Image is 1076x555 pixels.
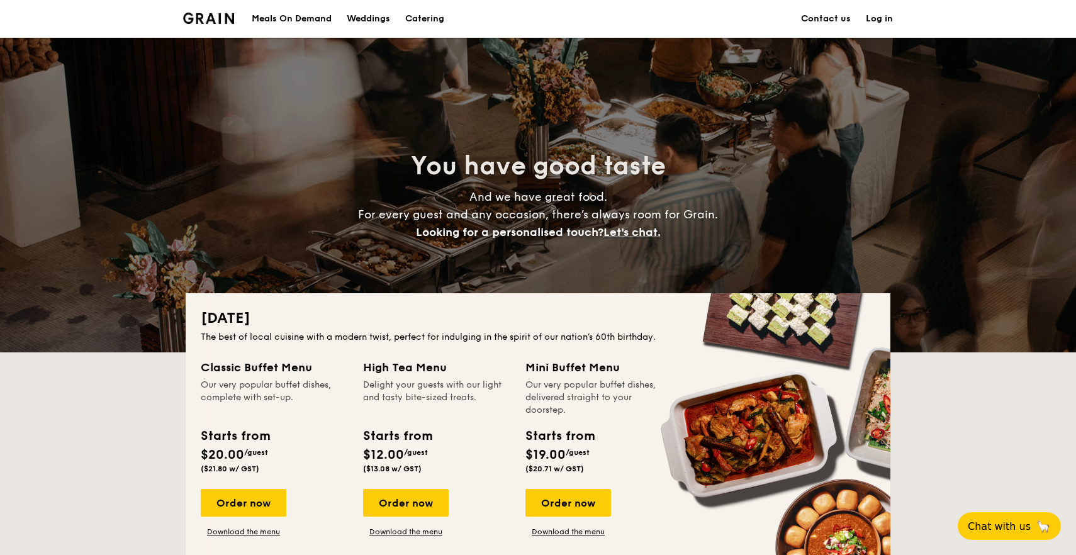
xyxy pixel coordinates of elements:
a: Logotype [183,13,234,24]
span: Chat with us [968,520,1031,532]
a: Download the menu [363,527,449,537]
a: Download the menu [201,527,286,537]
div: Order now [525,489,611,517]
span: ($20.71 w/ GST) [525,464,584,473]
span: $12.00 [363,447,404,462]
span: Let's chat. [603,225,661,239]
img: Grain [183,13,234,24]
button: Chat with us🦙 [958,512,1061,540]
span: ($21.80 w/ GST) [201,464,259,473]
span: $20.00 [201,447,244,462]
div: Our very popular buffet dishes, delivered straight to your doorstep. [525,379,673,417]
span: And we have great food. For every guest and any occasion, there’s always room for Grain. [358,190,718,239]
span: /guest [566,448,590,457]
span: You have good taste [411,151,666,181]
div: Classic Buffet Menu [201,359,348,376]
span: $19.00 [525,447,566,462]
span: 🦙 [1036,519,1051,534]
div: Our very popular buffet dishes, complete with set-up. [201,379,348,417]
h2: [DATE] [201,308,875,328]
a: Download the menu [525,527,611,537]
div: High Tea Menu [363,359,510,376]
div: Mini Buffet Menu [525,359,673,376]
span: /guest [404,448,428,457]
div: Starts from [201,427,269,446]
span: ($13.08 w/ GST) [363,464,422,473]
div: The best of local cuisine with a modern twist, perfect for indulging in the spirit of our nation’... [201,331,875,344]
div: Starts from [363,427,432,446]
span: Looking for a personalised touch? [416,225,603,239]
div: Delight your guests with our light and tasty bite-sized treats. [363,379,510,417]
span: /guest [244,448,268,457]
div: Order now [363,489,449,517]
div: Order now [201,489,286,517]
div: Starts from [525,427,594,446]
